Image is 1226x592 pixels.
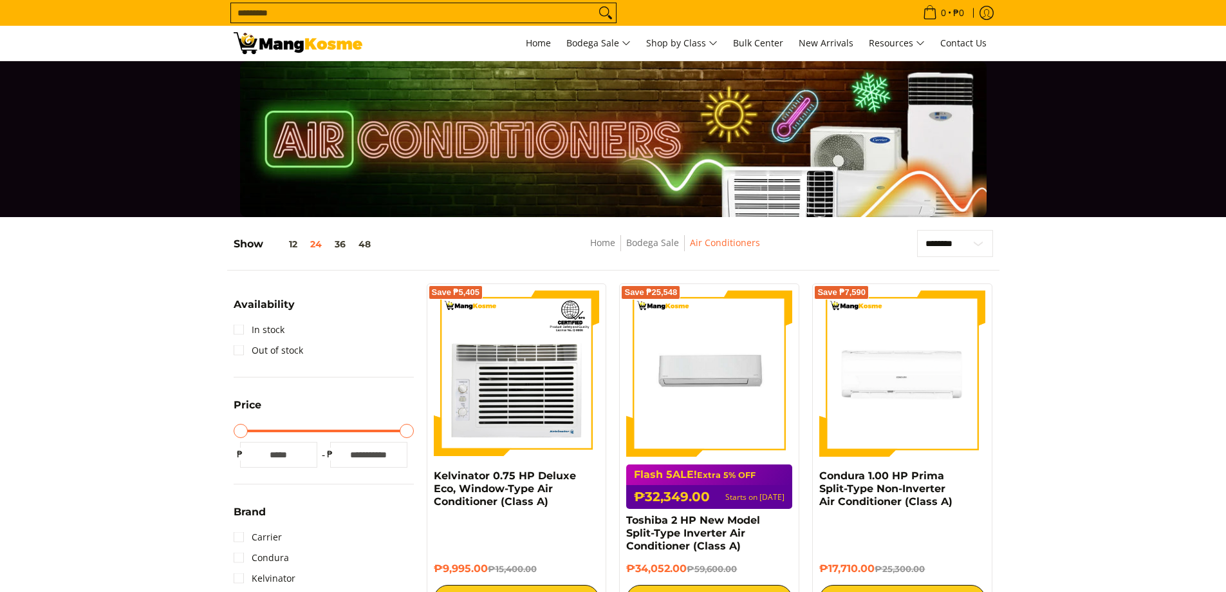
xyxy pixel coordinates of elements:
a: Air Conditioners [690,236,760,249]
a: Home [590,236,615,249]
a: Contact Us [934,26,993,61]
img: Bodega Sale Aircon l Mang Kosme: Home Appliances Warehouse Sale [234,32,362,54]
button: Search [595,3,616,23]
span: Availability [234,300,295,310]
a: Out of stock [234,340,303,361]
span: Save ₱25,548 [624,289,677,296]
del: ₱15,400.00 [488,564,537,574]
button: 36 [328,239,352,249]
nav: Breadcrumbs [496,235,853,264]
button: 48 [352,239,377,249]
h6: ₱34,052.00 [626,562,792,575]
span: Price [234,400,261,410]
span: • [919,6,968,20]
span: ₱ [324,448,337,461]
span: ₱ [234,448,246,461]
a: Home [519,26,557,61]
a: Condura [234,548,289,568]
del: ₱25,300.00 [875,564,925,574]
a: New Arrivals [792,26,860,61]
a: Resources [862,26,931,61]
span: 0 [939,8,948,17]
span: New Arrivals [799,37,853,49]
button: 24 [304,239,328,249]
span: Home [526,37,551,49]
a: Bodega Sale [560,26,637,61]
h5: Show [234,238,377,251]
summary: Open [234,400,261,420]
summary: Open [234,507,266,527]
nav: Main Menu [375,26,993,61]
span: Bulk Center [733,37,783,49]
span: Shop by Class [646,35,718,52]
img: Toshiba 2 HP New Model Split-Type Inverter Air Conditioner (Class A) [626,291,792,457]
a: Shop by Class [640,26,724,61]
h6: ₱9,995.00 [434,562,600,575]
a: Carrier [234,527,282,548]
span: Save ₱7,590 [817,289,866,296]
a: In stock [234,320,284,340]
span: Brand [234,507,266,517]
span: Resources [869,35,925,52]
a: Kelvinator [234,568,295,589]
del: ₱59,600.00 [687,564,737,574]
a: Bodega Sale [626,236,679,249]
span: ₱0 [951,8,966,17]
h6: ₱17,710.00 [819,562,985,575]
a: Toshiba 2 HP New Model Split-Type Inverter Air Conditioner (Class A) [626,514,760,552]
a: Condura 1.00 HP Prima Split-Type Non-Inverter Air Conditioner (Class A) [819,470,952,508]
span: Bodega Sale [566,35,631,52]
img: Condura 1.00 HP Prima Split-Type Non-Inverter Air Conditioner (Class A) [819,291,985,457]
span: Save ₱5,405 [432,289,480,296]
a: Kelvinator 0.75 HP Deluxe Eco, Window-Type Air Conditioner (Class A) [434,470,576,508]
a: Bulk Center [727,26,790,61]
summary: Open [234,300,295,320]
button: 12 [263,239,304,249]
span: Contact Us [940,37,987,49]
img: Kelvinator 0.75 HP Deluxe Eco, Window-Type Air Conditioner (Class A) [434,291,600,457]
